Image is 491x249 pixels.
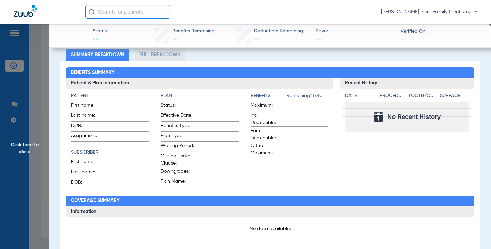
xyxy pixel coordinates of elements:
[345,92,374,99] h4: Date
[316,35,395,44] span: --
[251,112,284,126] span: Ind. Deductible:
[71,122,104,131] span: DOB:
[161,153,194,167] span: Missing Tooth Clause:
[387,113,441,120] span: No Recent History
[251,142,284,157] span: Ortho Maximum:
[161,92,238,99] h4: Plan
[71,225,469,232] p: No data available.
[71,169,104,178] span: Last name:
[251,127,284,142] span: Fam. Deductible:
[401,28,480,35] span: Verified On
[71,158,104,168] span: First name:
[135,49,185,61] li: Full Breakdown
[440,92,469,102] app-breakdown-title: Surface
[316,28,395,35] span: Payer
[14,5,37,17] img: Zuub Logo
[66,206,474,217] h3: Information
[251,92,286,99] h4: Benefits
[161,112,194,121] span: Effective Date:
[93,35,107,44] span: --
[71,132,104,141] span: Assignment:
[251,92,286,102] app-breakdown-title: Benefits
[374,112,383,122] img: Calendar
[254,36,259,42] span: --
[93,28,107,35] span: Status
[340,78,474,89] h3: Recent History
[345,92,374,102] app-breakdown-title: Date
[66,67,474,78] h2: Benefits Summary
[71,179,104,188] span: DOB:
[71,92,149,99] h4: Patient
[161,168,194,177] span: Downgrades:
[251,102,284,111] span: Maximum:
[401,36,407,43] span: --
[440,92,469,99] h4: Surface
[71,149,149,156] h4: Subscriber
[172,36,178,42] span: --
[161,132,194,141] span: Plan Type:
[381,9,477,15] span: [PERSON_NAME] Park Family Dentistry
[66,49,129,61] li: Summary Breakdown
[161,178,194,187] span: Plan Name:
[380,92,405,99] h4: Procedure
[380,92,405,102] app-breakdown-title: Procedure
[161,102,194,111] span: Status:
[161,142,194,152] span: Waiting Period:
[286,92,328,102] span: Remaining/Total
[161,122,194,131] span: Benefits Type:
[254,28,303,35] span: Deductible Remaining
[408,92,437,99] h4: Tooth/Quad
[172,28,215,35] span: Benefits Remaining
[66,196,474,206] h2: Coverage Summary
[71,112,104,121] span: Last name:
[66,78,333,89] h3: Patient & Plan Information
[89,9,95,15] img: Search Icon
[408,92,437,102] app-breakdown-title: Tooth/Quad
[71,102,104,111] span: First name:
[85,5,170,19] input: Search for patients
